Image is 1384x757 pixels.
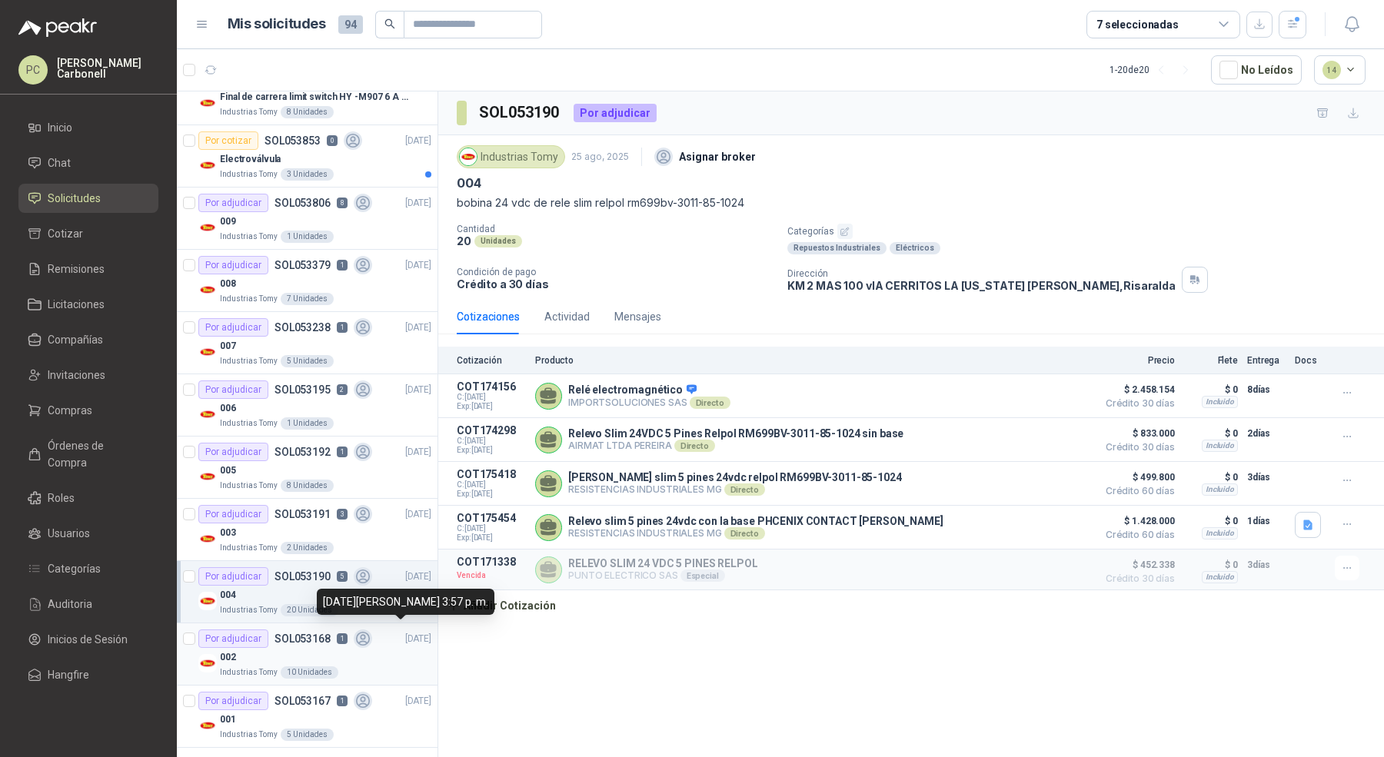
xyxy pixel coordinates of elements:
div: Por adjudicar [198,505,268,523]
p: 5 [337,571,348,582]
p: SOL053853 [264,135,321,146]
div: 7 seleccionadas [1096,16,1179,33]
a: Por adjudicarSOL0538068[DATE] Company Logo009Industrias Tomy1 Unidades [177,188,437,250]
a: Cotizar [18,219,158,248]
p: 3 días [1247,468,1286,486]
p: Industrias Tomy [220,729,278,741]
p: Entrega [1247,355,1286,366]
span: $ 499.800 [1098,468,1175,486]
p: 001 [220,712,236,727]
p: Industrias Tomy [220,293,278,305]
div: 20 Unidades [281,604,338,616]
div: 5 Unidades [281,355,334,367]
div: 2 Unidades [281,542,334,554]
img: Company Logo [198,218,217,237]
img: Company Logo [198,156,217,174]
a: Chat [18,148,158,178]
a: Auditoria [18,589,158,619]
div: 1 Unidades [281,231,334,243]
p: COT171338 [457,556,526,568]
span: Crédito 30 días [1098,443,1175,452]
p: 004 [457,175,481,191]
p: [DATE] [405,383,431,397]
div: Unidades [474,235,522,247]
div: 3 Unidades [281,168,334,181]
div: 8 Unidades [281,480,334,492]
p: COT175454 [457,512,526,524]
p: SOL053167 [274,696,331,706]
span: Compras [48,402,92,419]
a: Por adjudicarSOL0538541[DATE] Company LogoFinal de carrera limit switch HY -M907 6 A - 250 V a.cI... [177,63,437,125]
p: 1 [337,260,348,271]
p: 1 [337,322,348,333]
div: Eléctricos [890,242,940,254]
span: C: [DATE] [457,393,526,402]
a: Por adjudicarSOL0531913[DATE] Company Logo003Industrias Tomy2 Unidades [177,499,437,561]
span: Hangfire [48,666,89,683]
span: Categorías [48,560,101,577]
img: Company Logo [198,343,217,361]
div: Por adjudicar [198,629,268,648]
p: Condición de pago [457,267,775,277]
button: No Leídos [1211,55,1302,85]
p: Electroválvula [220,152,281,167]
img: Company Logo [198,467,217,486]
p: AIRMAT LTDA PEREIRA [568,440,903,452]
div: Por adjudicar [198,443,268,461]
a: Usuarios [18,519,158,548]
p: $ 0 [1184,556,1238,574]
p: Industrias Tomy [220,480,278,492]
p: 8 días [1247,380,1286,399]
div: 5 Unidades [281,729,334,741]
div: 1 - 20 de 20 [1110,58,1199,82]
span: Remisiones [48,261,105,277]
a: Por adjudicarSOL0531921[DATE] Company Logo005Industrias Tomy8 Unidades [177,437,437,499]
p: 2 [337,384,348,395]
p: 006 [220,401,236,416]
p: [DATE] [405,196,431,211]
p: Docs [1295,355,1326,366]
div: Incluido [1202,396,1238,408]
p: Dirección [787,268,1176,279]
div: Incluido [1202,527,1238,540]
div: Por adjudicar [198,194,268,212]
div: Por adjudicar [198,692,268,710]
p: [DATE] [405,632,431,646]
a: Por adjudicarSOL0533791[DATE] Company Logo008Industrias Tomy7 Unidades [177,250,437,312]
img: Company Logo [198,530,217,548]
a: Por adjudicarSOL0531952[DATE] Company Logo006Industrias Tomy1 Unidades [177,374,437,437]
p: RELEVO SLIM 24 VDC 5 PINES RELPOL [568,557,757,569]
div: Directo [724,483,765,496]
div: Directo [674,440,715,452]
p: Industrias Tomy [220,666,278,679]
div: PC [18,55,48,85]
p: [DATE] [405,694,431,709]
p: SOL053190 [274,571,331,582]
div: [DATE][PERSON_NAME] 3:57 p. m. [317,589,494,615]
p: SOL053379 [274,260,331,271]
img: Logo peakr [18,18,97,37]
div: Por adjudicar [198,256,268,274]
p: 007 [220,339,236,354]
span: Chat [48,154,71,171]
div: Por adjudicar [574,104,657,122]
img: Company Logo [198,405,217,423]
p: bobina 24 vdc de rele slim relpol rm699bv-3011-85-1024 [457,194,1366,211]
a: Categorías [18,554,158,583]
p: Cantidad [457,224,775,234]
button: Añadir Cotización [438,590,564,621]
span: Crédito 60 días [1098,486,1175,496]
a: Compañías [18,325,158,354]
a: Hangfire [18,660,158,689]
p: Final de carrera limit switch HY -M907 6 A - 250 V a.c [220,90,411,105]
p: 3 días [1247,556,1286,574]
p: Relé electromagnético [568,383,730,397]
div: 1 Unidades [281,417,334,430]
span: Exp: [DATE] [457,533,526,543]
a: Invitaciones [18,360,158,390]
div: Actividad [544,308,590,325]
span: Exp: [DATE] [457,490,526,499]
p: [DATE] [405,320,431,335]
span: C: [DATE] [457,437,526,446]
div: Cotizaciones [457,308,520,325]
